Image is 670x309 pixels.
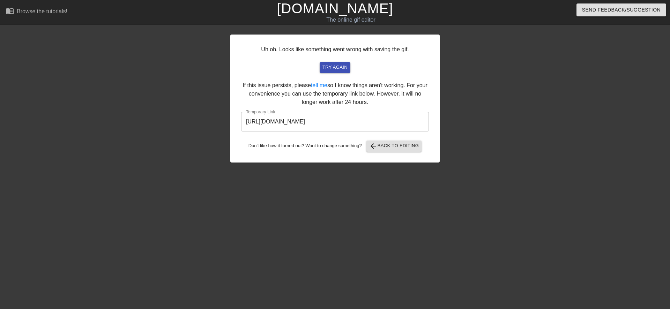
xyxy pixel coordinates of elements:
[230,35,440,163] div: Uh oh. Looks like something went wrong with saving the gif. If this issue persists, please so I k...
[322,63,348,71] span: try again
[227,16,475,24] div: The online gif editor
[17,8,67,14] div: Browse the tutorials!
[369,142,419,150] span: Back to Editing
[6,7,67,17] a: Browse the tutorials!
[369,142,378,150] span: arrow_back
[6,7,14,15] span: menu_book
[320,62,350,73] button: try again
[582,6,661,14] span: Send Feedback/Suggestion
[576,3,666,16] button: Send Feedback/Suggestion
[366,141,422,152] button: Back to Editing
[241,141,429,152] div: Don't like how it turned out? Want to change something?
[311,82,327,88] a: tell me
[241,112,429,131] input: bare
[277,1,393,16] a: [DOMAIN_NAME]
